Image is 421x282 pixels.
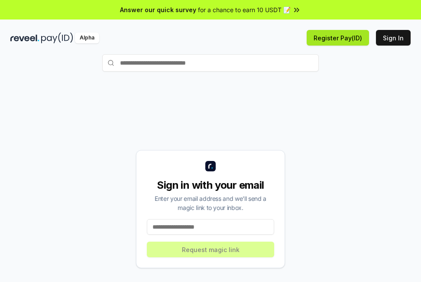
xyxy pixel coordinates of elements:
[10,33,39,43] img: reveel_dark
[307,30,369,46] button: Register Pay(ID)
[376,30,411,46] button: Sign In
[198,5,291,14] span: for a chance to earn 10 USDT 📝
[147,178,274,192] div: Sign in with your email
[147,194,274,212] div: Enter your email address and we’ll send a magic link to your inbox.
[205,161,216,171] img: logo_small
[41,33,73,43] img: pay_id
[75,33,99,43] div: Alpha
[120,5,196,14] span: Answer our quick survey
